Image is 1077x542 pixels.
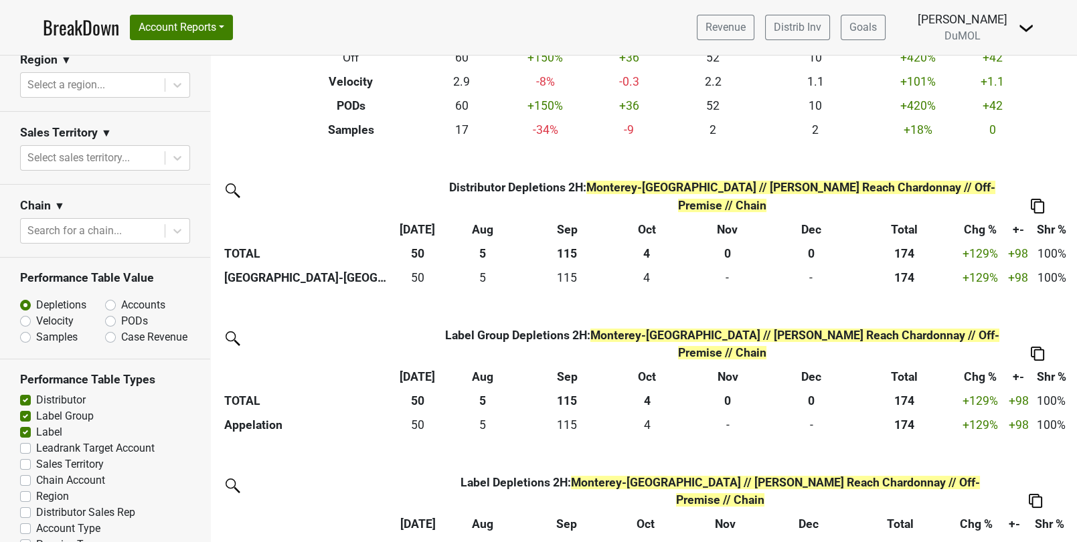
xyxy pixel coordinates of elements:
th: Jul: activate to sort column ascending [396,365,439,389]
td: 0 [770,266,853,290]
div: +98 [1008,269,1029,286]
th: 5 [439,242,525,266]
td: +150 % [494,94,596,118]
h3: Sales Territory [20,126,98,140]
label: Chain Account [36,472,105,488]
img: filter [221,327,242,348]
img: Copy to clipboard [1031,347,1044,361]
h3: Region [20,53,58,67]
td: 0 [770,413,853,437]
td: +36 [596,94,661,118]
th: 0 [770,389,853,413]
td: 50 [396,413,439,437]
td: +36 [596,46,661,70]
label: Distributor [36,392,86,408]
a: Goals [841,15,886,40]
th: 0 [685,389,770,413]
label: Account Type [36,521,100,537]
label: Samples [36,329,78,345]
th: Chg %: activate to sort column ascending [957,365,1005,389]
td: 115 [525,266,608,290]
td: 0 [685,266,770,290]
th: Shr %: activate to sort column ascending [1032,217,1071,242]
th: &nbsp;: activate to sort column ascending [221,365,396,389]
th: PODs [272,94,429,118]
td: -34 % [494,118,596,142]
th: Velocity [272,70,429,94]
div: 115 [529,269,605,286]
td: 2 [661,118,764,142]
div: 50 [399,269,436,286]
td: +129 % [957,413,1005,437]
td: 2 [764,118,867,142]
div: 50 [399,416,436,434]
th: Jul: activate to sort column ascending [396,217,439,242]
td: +18 % [867,118,969,142]
span: Monterey-[GEOGRAPHIC_DATA] // [PERSON_NAME] Reach Chardonnay // Off-Premise // Chain [590,329,999,359]
th: TOTAL [221,389,396,413]
td: +42 [969,94,1015,118]
th: Label Group Depletions 2H : [439,323,1005,365]
th: 0 [770,242,853,266]
img: Copy to clipboard [1031,199,1044,213]
th: 174.000 [853,413,957,437]
a: Distrib Inv [765,15,830,40]
th: 4 [609,389,685,413]
span: Monterey-[GEOGRAPHIC_DATA] // [PERSON_NAME] Reach Chardonnay // Off-Premise // Chain [586,181,995,211]
label: Velocity [36,313,74,329]
td: 60 [429,46,494,70]
div: - [688,269,766,286]
span: +129% [963,394,998,408]
th: +-: activate to sort column ascending [1000,512,1028,536]
th: Oct: activate to sort column ascending [608,217,685,242]
div: 5 [442,269,522,286]
td: +420 % [867,94,969,118]
th: 4 [608,242,685,266]
th: Sep: activate to sort column ascending [525,217,608,242]
th: Label Depletions 2H : [440,470,1001,512]
img: filter [221,474,242,495]
label: Accounts [121,297,165,313]
h3: Performance Table Types [20,373,190,387]
td: 0 [685,413,770,437]
th: 174 [853,242,957,266]
label: Case Revenue [121,329,187,345]
button: Account Reports [130,15,233,40]
td: 1.1 [764,70,867,94]
div: 4 [612,269,682,286]
td: +1.1 [969,70,1015,94]
div: 4 [612,416,682,434]
label: Region [36,488,69,505]
img: filter [221,179,242,200]
div: 174 [856,416,953,434]
th: Shr %: activate to sort column ascending [1032,365,1070,389]
a: BreakDown [43,13,119,41]
img: Copy to clipboard [1029,494,1042,508]
div: 174 [855,269,952,286]
label: PODs [121,313,148,329]
th: Chg %: activate to sort column ascending [952,512,1000,536]
th: Appelation [221,413,396,437]
span: +98 [1008,394,1028,408]
th: +-: activate to sort column ascending [1005,365,1032,389]
td: 100% [1032,266,1071,290]
td: 0 [969,118,1015,142]
td: 60 [429,94,494,118]
label: Leadrank Target Account [36,440,155,456]
td: 100% [1032,242,1071,266]
th: Nov: activate to sort column ascending [685,217,770,242]
div: 115 [529,416,606,434]
label: Distributor Sales Rep [36,505,135,521]
td: 52 [661,46,764,70]
th: 50 [396,242,439,266]
td: -0.3 [596,70,661,94]
td: 10 [764,94,867,118]
td: 5 [439,266,525,290]
div: [PERSON_NAME] [918,11,1007,28]
label: Label Group [36,408,94,424]
th: &nbsp;: activate to sort column ascending [221,512,396,536]
td: 100% [1032,389,1070,413]
th: Jul: activate to sort column ascending [396,512,440,536]
th: Aug: activate to sort column ascending [439,365,525,389]
th: Oct: activate to sort column ascending [608,512,683,536]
